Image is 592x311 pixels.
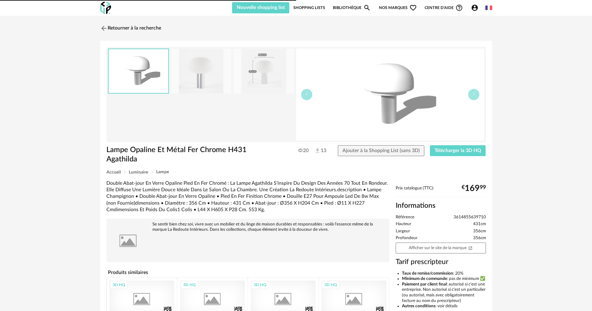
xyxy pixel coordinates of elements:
span: Magnify icon [363,4,371,12]
h3: Tarif prescripteur [396,258,486,267]
div: Se sentir bien chez soi, vivre avec un mobilier et du linge de maison durables et responsables : ... [110,222,386,232]
li: : voir détails [402,304,486,309]
div: Breadcrumb [106,170,486,174]
span: 356cm [473,235,486,241]
a: BibliothèqueMagnify icon [333,2,371,13]
span: Nos marques [379,2,417,13]
span: Accueil [106,170,121,174]
span: 20 [298,147,309,154]
span: 169 [465,186,480,191]
img: thumbnail.png [109,49,168,93]
span: Hauteur [396,221,411,227]
img: OXP [100,2,111,14]
h4: Produits similaires [106,268,389,277]
button: Ajouter à la Shopping List (sans 3D) [338,145,424,156]
span: Référence [396,215,414,220]
div: 3D HQ [322,281,340,289]
span: Ajouter à la Shopping List (sans 3D) [343,148,420,153]
img: svg+xml;base64,PHN2ZyB3aWR0aD0iMjQiIGhlaWdodD0iMjQiIHZpZXdCb3g9IjAgMCAyNCAyNCIgZmlsbD0ibm9uZSIgeG... [100,25,108,32]
span: 3614855639710 [454,215,486,220]
span: Account Circle icon [471,4,481,12]
span: Account Circle icon [471,4,478,12]
img: Téléchargements [314,147,321,154]
b: Taux de remise/commission [402,271,453,276]
span: Largeur [396,229,410,234]
h1: Lampe Opaline Et Métal Fer Chrome H431 Agathilda [106,145,261,164]
span: Open In New icon [468,245,473,250]
div: 3D HQ [110,281,128,289]
button: Télécharger la 3D HQ [430,145,486,156]
div: Double Abat-jour En Verre Opaline Pied En Fer Chromé : La Lampe Agathilda S'inspire Du Design Des... [106,180,389,213]
span: Lampe [156,170,169,174]
div: Prix catalogue (TTC): [396,186,486,197]
a: Shopping Lists [293,2,325,13]
img: brand logo [110,222,147,259]
div: 3D HQ [251,281,269,289]
span: Luminaire [129,170,148,174]
span: Centre d'aideHelp Circle Outline icon [425,4,463,12]
span: Heart Outline icon [409,4,417,12]
button: Nouvelle shopping list [232,2,290,13]
span: 431cm [473,221,486,227]
h2: Informations [396,201,486,210]
li: : autorisé si c’est une entreprise. Non autorisé si c’est un particulier (ou autorisé, mais avec ... [402,282,486,304]
li: : pas de minimum ✅ [402,276,486,282]
b: Paiement par client final [402,282,447,286]
a: Afficher sur le site de la marqueOpen In New icon [396,243,486,253]
img: fr [485,4,492,11]
span: Nouvelle shopping list [237,5,285,10]
span: Help Circle Outline icon [455,4,463,12]
img: thumbnail.png [296,49,484,141]
a: Retourner à la recherche [100,21,161,35]
div: 3D HQ [180,281,198,289]
b: Minimum de commande [402,276,447,281]
span: Profondeur [396,235,417,241]
span: Télécharger la 3D HQ [435,148,481,153]
img: 6e1a92bf95aeaadaefb67b31044e0308.jpg [234,49,294,93]
img: 0a7a95cc3f03c134b7e7aaba968eee5c.jpg [171,49,231,93]
span: 13 [314,147,326,154]
b: Autres conditions [402,304,436,308]
span: 356cm [473,229,486,234]
div: € 99 [462,186,486,191]
li: : 20% [402,271,486,276]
